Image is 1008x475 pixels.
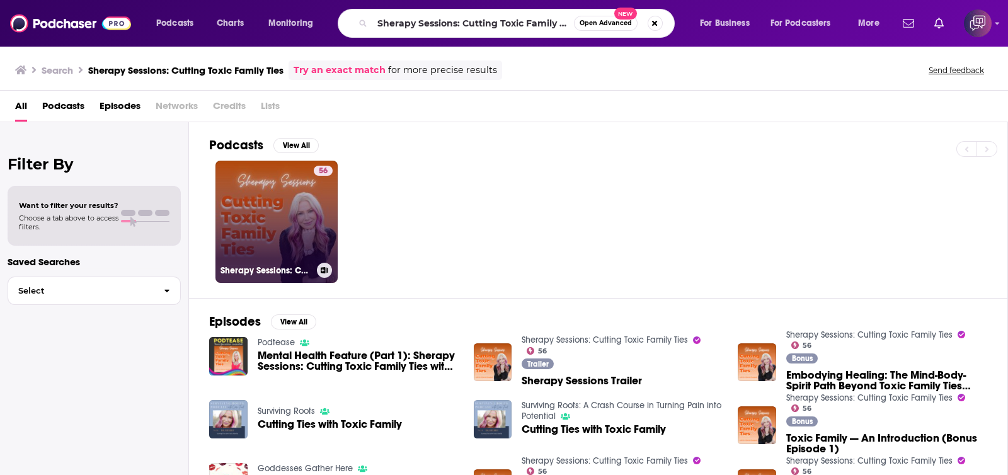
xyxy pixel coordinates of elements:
[770,14,831,32] span: For Podcasters
[691,13,765,33] button: open menu
[580,20,632,26] span: Open Advanced
[10,11,131,35] img: Podchaser - Follow, Share and Rate Podcasts
[474,343,512,382] img: Sherapy Sessions Trailer
[8,277,181,305] button: Select
[791,341,811,349] a: 56
[474,400,512,438] img: Cutting Ties with Toxic Family
[258,419,402,430] a: Cutting Ties with Toxic Family
[15,96,27,122] a: All
[319,165,328,178] span: 56
[8,287,154,295] span: Select
[268,14,313,32] span: Monitoring
[527,347,547,355] a: 56
[217,14,244,32] span: Charts
[19,214,118,231] span: Choose a tab above to access filters.
[147,13,210,33] button: open menu
[258,350,459,372] a: Mental Health Feature (Part 1): Sherapy Sessions: Cutting Toxic Family Ties with Dr. Sherrie Camp...
[215,161,338,283] a: 56Sherapy Sessions: Cutting Toxic Family Ties
[19,201,118,210] span: Want to filter your results?
[803,343,811,348] span: 56
[925,65,988,76] button: Send feedback
[271,314,316,329] button: View All
[803,469,811,474] span: 56
[258,350,459,372] span: Mental Health Feature (Part 1): Sherapy Sessions: Cutting Toxic Family Ties with [PERSON_NAME]
[700,14,750,32] span: For Business
[258,406,315,416] a: Surviving Roots
[213,96,246,122] span: Credits
[42,96,84,122] a: Podcasts
[156,14,193,32] span: Podcasts
[314,166,333,176] a: 56
[273,138,319,153] button: View All
[209,314,316,329] a: EpisodesView All
[209,137,263,153] h2: Podcasts
[260,13,329,33] button: open menu
[964,9,992,37] img: User Profile
[929,13,949,34] a: Show notifications dropdown
[791,467,811,475] a: 56
[849,13,895,33] button: open menu
[803,406,811,411] span: 56
[8,155,181,173] h2: Filter By
[786,433,987,454] a: Toxic Family — An Introduction (Bonus Episode 1)
[209,13,251,33] a: Charts
[786,329,953,340] a: Sherapy Sessions: Cutting Toxic Family Ties
[858,14,879,32] span: More
[156,96,198,122] span: Networks
[261,96,280,122] span: Lists
[786,392,953,403] a: Sherapy Sessions: Cutting Toxic Family Ties
[614,8,637,20] span: New
[388,63,497,77] span: for more precise results
[791,404,811,412] a: 56
[258,337,295,348] a: Podtease
[538,348,547,354] span: 56
[522,335,688,345] a: Sherapy Sessions: Cutting Toxic Family Ties
[100,96,140,122] a: Episodes
[209,137,319,153] a: PodcastsView All
[220,265,312,276] h3: Sherapy Sessions: Cutting Toxic Family Ties
[574,16,638,31] button: Open AdvancedNew
[964,9,992,37] button: Show profile menu
[786,455,953,466] a: Sherapy Sessions: Cutting Toxic Family Ties
[522,455,688,466] a: Sherapy Sessions: Cutting Toxic Family Ties
[792,418,813,425] span: Bonus
[964,9,992,37] span: Logged in as corioliscompany
[522,400,721,421] a: Surviving Roots: A Crash Course in Turning Pain into Potential
[209,400,248,438] img: Cutting Ties with Toxic Family
[294,63,386,77] a: Try an exact match
[88,64,283,76] h3: Sherapy Sessions: Cutting Toxic Family Ties
[527,360,549,368] span: Trailer
[8,256,181,268] p: Saved Searches
[527,467,547,475] a: 56
[372,13,574,33] input: Search podcasts, credits, & more...
[738,343,776,382] img: Embodying Healing: The Mind-Body-Spirit Path Beyond Toxic Family Ties (Bonus Episode 29)
[209,314,261,329] h2: Episodes
[42,64,73,76] h3: Search
[792,355,813,362] span: Bonus
[762,13,849,33] button: open menu
[522,375,642,386] a: Sherapy Sessions Trailer
[898,13,919,34] a: Show notifications dropdown
[258,463,353,474] a: Goddesses Gather Here
[786,370,987,391] a: Embodying Healing: The Mind-Body-Spirit Path Beyond Toxic Family Ties (Bonus Episode 29)
[522,424,666,435] a: Cutting Ties with Toxic Family
[350,9,687,38] div: Search podcasts, credits, & more...
[538,469,547,474] span: 56
[209,337,248,375] img: Mental Health Feature (Part 1): Sherapy Sessions: Cutting Toxic Family Ties with Dr. Sherrie Camp...
[738,406,776,445] img: Toxic Family — An Introduction (Bonus Episode 1)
